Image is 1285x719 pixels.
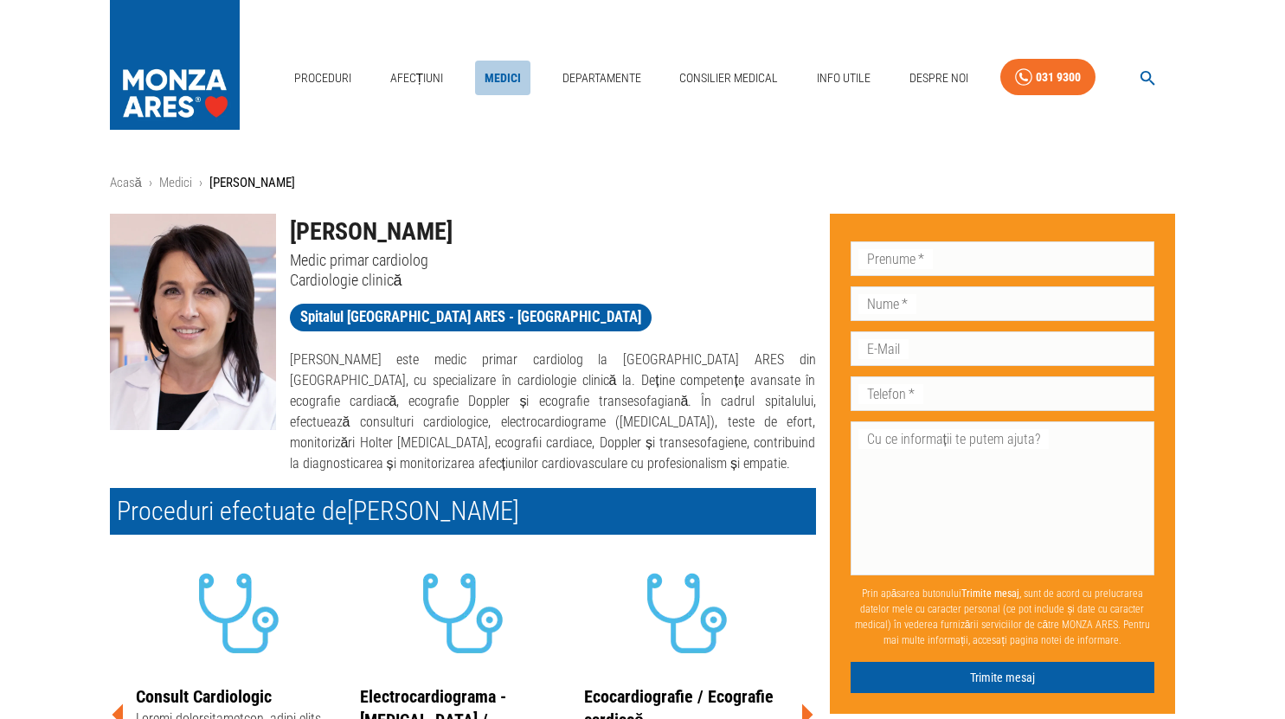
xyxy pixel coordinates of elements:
[290,306,652,328] span: Spitalul [GEOGRAPHIC_DATA] ARES - [GEOGRAPHIC_DATA]
[1000,59,1095,96] a: 031 9300
[110,175,142,190] a: Acasă
[475,61,530,96] a: Medici
[209,173,295,193] p: [PERSON_NAME]
[672,61,785,96] a: Consilier Medical
[149,173,152,193] li: ›
[199,173,202,193] li: ›
[851,579,1155,655] p: Prin apăsarea butonului , sunt de acord cu prelucrarea datelor mele cu caracter personal (ce pot ...
[290,270,816,290] p: Cardiologie clinică
[961,587,1019,600] b: Trimite mesaj
[556,61,648,96] a: Departamente
[287,61,358,96] a: Proceduri
[290,250,816,270] p: Medic primar cardiolog
[110,173,1176,193] nav: breadcrumb
[383,61,451,96] a: Afecțiuni
[110,214,276,430] img: Dr. Adina Roșu
[110,488,816,535] h2: Proceduri efectuate de [PERSON_NAME]
[810,61,877,96] a: Info Utile
[903,61,975,96] a: Despre Noi
[136,686,272,707] a: Consult Cardiologic
[851,662,1155,694] button: Trimite mesaj
[290,214,816,250] h1: [PERSON_NAME]
[290,304,652,331] a: Spitalul [GEOGRAPHIC_DATA] ARES - [GEOGRAPHIC_DATA]
[1036,67,1081,88] div: 031 9300
[290,350,816,474] p: [PERSON_NAME] este medic primar cardiolog la [GEOGRAPHIC_DATA] ARES din [GEOGRAPHIC_DATA], cu spe...
[159,175,192,190] a: Medici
